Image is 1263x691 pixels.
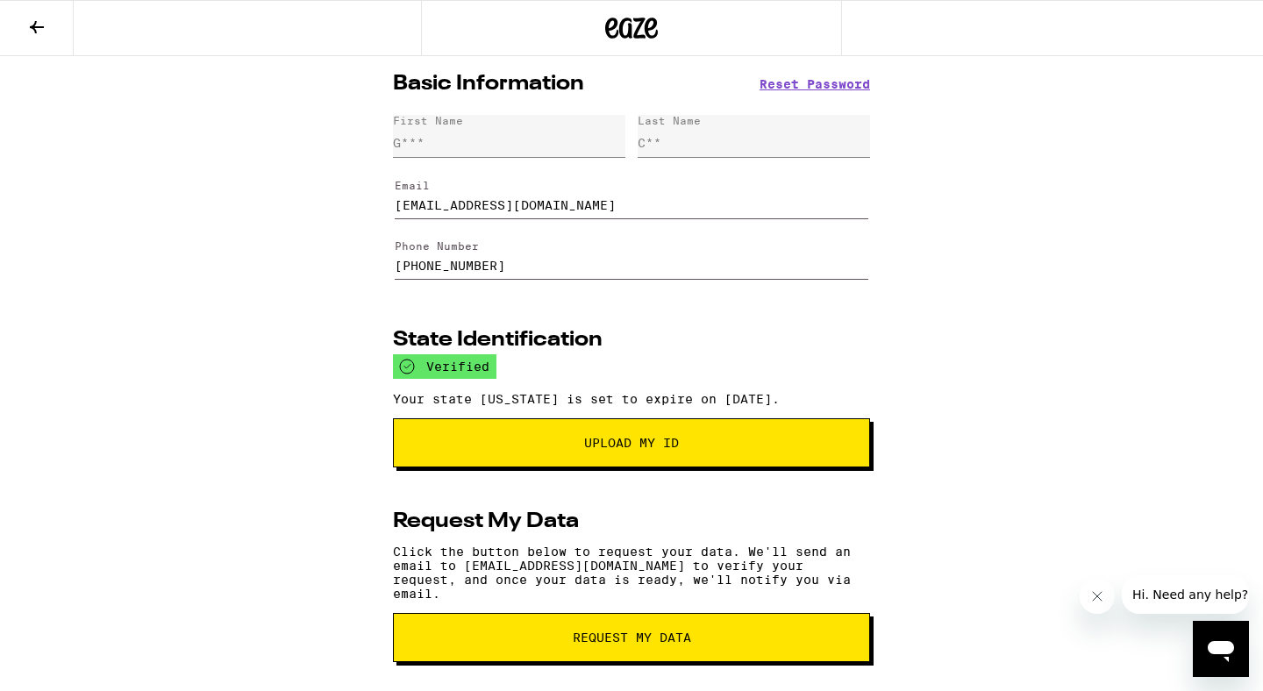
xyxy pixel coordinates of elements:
[393,354,496,379] div: verified
[573,631,691,644] span: request my data
[760,78,870,90] button: Reset Password
[393,330,603,351] h2: State Identification
[1122,575,1249,614] iframe: Message from company
[393,392,870,406] p: Your state [US_STATE] is set to expire on [DATE].
[1080,579,1115,614] iframe: Close message
[393,164,870,225] form: Edit Email Address
[393,74,584,95] h2: Basic Information
[638,115,701,126] div: Last Name
[393,613,870,662] button: request my data
[395,240,479,252] label: Phone Number
[395,180,430,191] label: Email
[393,418,870,467] button: Upload My ID
[393,115,463,126] div: First Name
[393,511,579,532] h2: Request My Data
[393,545,870,601] p: Click the button below to request your data. We'll send an email to [EMAIL_ADDRESS][DOMAIN_NAME] ...
[1193,621,1249,677] iframe: Button to launch messaging window
[584,437,679,449] span: Upload My ID
[393,225,870,287] form: Edit Phone Number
